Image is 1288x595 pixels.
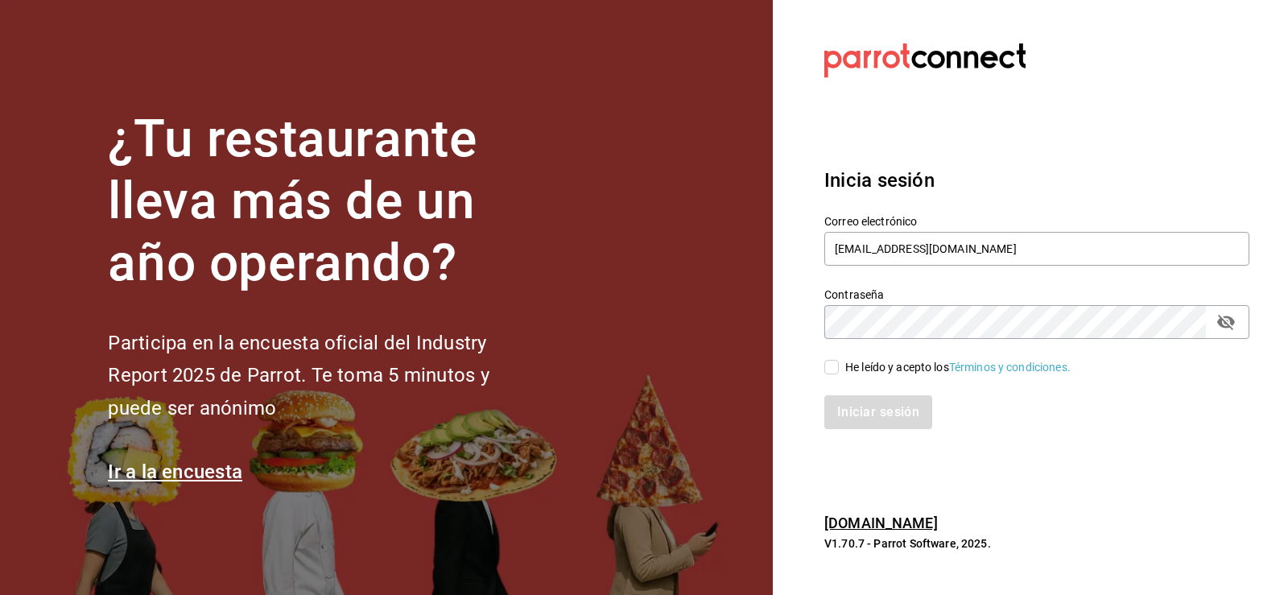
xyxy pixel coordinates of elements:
button: passwordField [1212,308,1240,336]
a: Términos y condiciones. [949,361,1071,374]
div: He leído y acepto los [845,359,1071,376]
h3: Inicia sesión [824,166,1249,195]
p: V1.70.7 - Parrot Software, 2025. [824,535,1249,552]
h2: Participa en la encuesta oficial del Industry Report 2025 de Parrot. Te toma 5 minutos y puede se... [108,327,543,425]
h1: ¿Tu restaurante lleva más de un año operando? [108,109,543,294]
a: Ir a la encuesta [108,461,242,483]
a: [DOMAIN_NAME] [824,514,938,531]
label: Contraseña [824,289,1249,300]
label: Correo electrónico [824,216,1249,227]
input: Ingresa tu correo electrónico [824,232,1249,266]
